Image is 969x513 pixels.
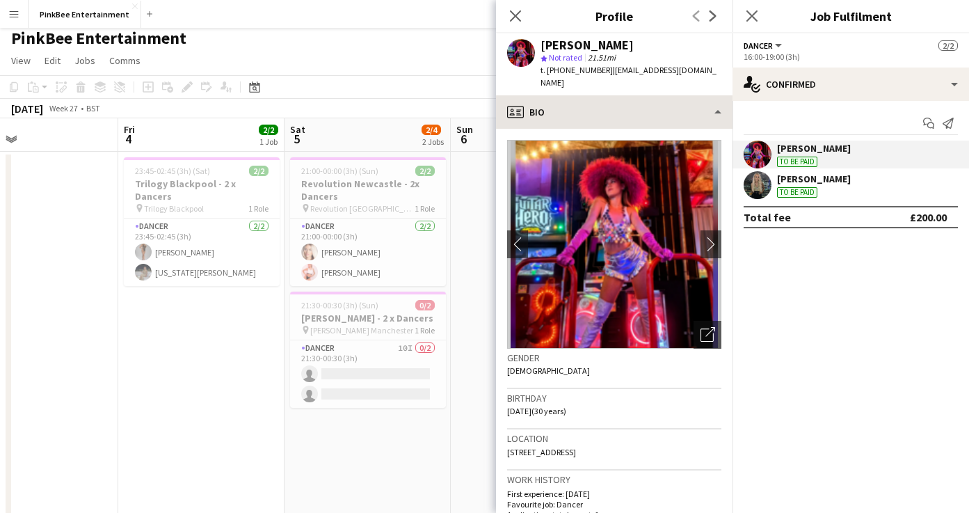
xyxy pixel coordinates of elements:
[249,166,269,176] span: 2/2
[744,40,784,51] button: Dancer
[422,136,444,147] div: 2 Jobs
[124,157,280,286] app-job-card: 23:45-02:45 (3h) (Sat)2/2Trilogy Blackpool - 2 x Dancers Trilogy Blackpool1 RoleDancer2/223:45-02...
[507,392,721,404] h3: Birthday
[11,54,31,67] span: View
[496,7,732,25] h3: Profile
[124,123,135,136] span: Fri
[11,28,186,49] h1: PinkBee Entertainment
[507,499,721,510] p: Favourite job: Dancer
[507,432,721,445] h3: Location
[938,40,958,51] span: 2/2
[290,177,446,203] h3: Revolution Newcastle - 2x Dancers
[290,219,446,286] app-card-role: Dancer2/221:00-00:00 (3h)[PERSON_NAME][PERSON_NAME]
[540,65,613,75] span: t. [PHONE_NUMBER]
[290,123,305,136] span: Sat
[69,52,101,70] a: Jobs
[507,489,721,499] p: First experience: [DATE]
[46,103,81,113] span: Week 27
[86,103,100,113] div: BST
[290,157,446,286] app-job-card: 21:00-00:00 (3h) (Sun)2/2Revolution Newcastle - 2x Dancers Revolution [GEOGRAPHIC_DATA]1 RoleDanc...
[744,210,791,224] div: Total fee
[777,187,817,198] div: To be paid
[310,203,415,214] span: Revolution [GEOGRAPHIC_DATA]
[777,173,851,185] div: [PERSON_NAME]
[29,1,141,28] button: PinkBee Entertainment
[507,447,576,457] span: [STREET_ADDRESS]
[290,312,446,324] h3: [PERSON_NAME] - 2 x Dancers
[777,142,851,155] div: [PERSON_NAME]
[74,54,95,67] span: Jobs
[45,54,61,67] span: Edit
[422,125,441,135] span: 2/4
[540,65,716,88] span: | [EMAIL_ADDRESS][DOMAIN_NAME]
[301,300,378,310] span: 21:30-00:30 (3h) (Sun)
[777,157,817,167] div: To be paid
[507,352,721,364] h3: Gender
[744,40,773,51] span: Dancer
[744,52,958,62] div: 16:00-19:00 (3h)
[507,140,721,349] img: Crew avatar or photo
[11,102,43,116] div: [DATE]
[585,52,618,63] span: 21.51mi
[290,340,446,408] app-card-role: Dancer10I0/221:30-00:30 (3h)
[135,166,210,176] span: 23:45-02:45 (3h) (Sat)
[415,203,435,214] span: 1 Role
[122,131,135,147] span: 4
[540,39,634,52] div: [PERSON_NAME]
[507,473,721,486] h3: Work history
[144,203,204,214] span: Trilogy Blackpool
[290,292,446,408] app-job-card: 21:30-00:30 (3h) (Sun)0/2[PERSON_NAME] - 2 x Dancers [PERSON_NAME] Manchester1 RoleDancer10I0/221...
[109,54,141,67] span: Comms
[124,177,280,203] h3: Trilogy Blackpool - 2 x Dancers
[507,365,590,376] span: [DEMOGRAPHIC_DATA]
[732,68,969,101] div: Confirmed
[415,166,435,176] span: 2/2
[39,52,66,70] a: Edit
[454,131,473,147] span: 6
[415,300,435,310] span: 0/2
[288,131,305,147] span: 5
[301,166,378,176] span: 21:00-00:00 (3h) (Sun)
[507,406,566,416] span: [DATE] (30 years)
[549,52,582,63] span: Not rated
[310,325,413,336] span: [PERSON_NAME] Manchester
[104,52,146,70] a: Comms
[496,95,732,129] div: Bio
[248,203,269,214] span: 1 Role
[6,52,36,70] a: View
[456,123,473,136] span: Sun
[910,210,947,224] div: £200.00
[732,7,969,25] h3: Job Fulfilment
[415,325,435,336] span: 1 Role
[259,136,278,147] div: 1 Job
[694,321,721,349] div: Open photos pop-in
[259,125,278,135] span: 2/2
[124,219,280,286] app-card-role: Dancer2/223:45-02:45 (3h)[PERSON_NAME][US_STATE][PERSON_NAME]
